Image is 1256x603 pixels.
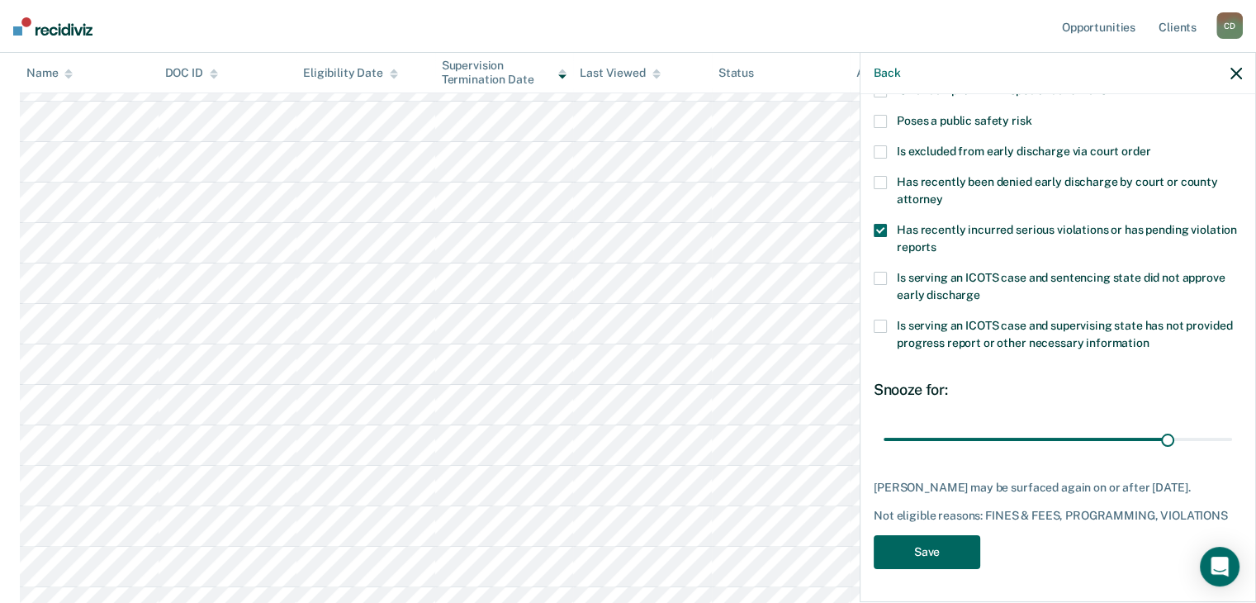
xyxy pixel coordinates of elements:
[874,66,900,80] button: Back
[897,114,1031,127] span: Poses a public safety risk
[580,66,660,80] div: Last Viewed
[13,17,92,36] img: Recidiviz
[303,66,398,80] div: Eligibility Date
[874,535,980,569] button: Save
[165,66,218,80] div: DOC ID
[26,66,73,80] div: Name
[874,509,1242,523] div: Not eligible reasons: FINES & FEES, PROGRAMMING, VIOLATIONS
[856,66,934,80] div: Assigned to
[874,381,1242,399] div: Snooze for:
[897,223,1237,254] span: Has recently incurred serious violations or has pending violation reports
[897,271,1225,301] span: Is serving an ICOTS case and sentencing state did not approve early discharge
[874,481,1242,495] div: [PERSON_NAME] may be surfaced again on or after [DATE].
[1200,547,1239,586] div: Open Intercom Messenger
[442,59,567,87] div: Supervision Termination Date
[897,145,1150,158] span: Is excluded from early discharge via court order
[897,319,1232,349] span: Is serving an ICOTS case and supervising state has not provided progress report or other necessar...
[1216,12,1243,39] div: C D
[897,175,1218,206] span: Has recently been denied early discharge by court or county attorney
[718,66,754,80] div: Status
